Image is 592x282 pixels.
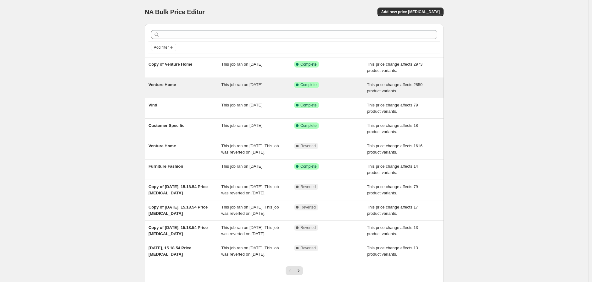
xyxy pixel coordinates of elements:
span: Reverted [300,144,316,149]
span: Copy of [DATE], 15.18.54 Price [MEDICAL_DATA] [148,184,208,195]
span: This job ran on [DATE]. [221,82,264,87]
span: Complete [300,103,316,108]
span: Copy of [DATE], 15.18.54 Price [MEDICAL_DATA] [148,225,208,236]
span: Complete [300,62,316,67]
span: Complete [300,82,316,87]
span: Vind [148,103,157,107]
span: This job ran on [DATE]. This job was reverted on [DATE]. [221,225,279,236]
span: Add filter [154,45,169,50]
span: Reverted [300,184,316,189]
span: This price change affects 18 product variants. [367,123,418,134]
span: This job ran on [DATE]. This job was reverted on [DATE]. [221,144,279,155]
span: Add new price [MEDICAL_DATA] [381,9,440,14]
span: Reverted [300,205,316,210]
span: This job ran on [DATE]. This job was reverted on [DATE]. [221,205,279,216]
nav: Pagination [286,266,303,275]
span: This job ran on [DATE]. [221,164,264,169]
span: Complete [300,123,316,128]
span: This price change affects 13 product variants. [367,246,418,257]
span: This job ran on [DATE]. [221,62,264,67]
span: NA Bulk Price Editor [145,8,205,15]
span: This job ran on [DATE]. This job was reverted on [DATE]. [221,184,279,195]
span: Furniture Fashion [148,164,183,169]
span: Reverted [300,225,316,230]
span: This price change affects 14 product variants. [367,164,418,175]
span: This price change affects 79 product variants. [367,103,418,114]
span: Venture Home [148,82,176,87]
span: This job ran on [DATE]. [221,103,264,107]
span: This price change affects 13 product variants. [367,225,418,236]
span: Reverted [300,246,316,251]
span: Venture Home [148,144,176,148]
span: Copy of Venture Home [148,62,192,67]
button: Add new price [MEDICAL_DATA] [377,8,444,16]
button: Next [294,266,303,275]
button: Add filter [151,44,176,51]
span: Complete [300,164,316,169]
span: Customer Specific [148,123,184,128]
span: This price change affects 2850 product variants. [367,82,423,93]
span: This price change affects 79 product variants. [367,184,418,195]
span: This price change affects 2973 product variants. [367,62,423,73]
span: This price change affects 17 product variants. [367,205,418,216]
span: [DATE], 15.18.54 Price [MEDICAL_DATA] [148,246,191,257]
span: Copy of [DATE], 15.18.54 Price [MEDICAL_DATA] [148,205,208,216]
span: This price change affects 1616 product variants. [367,144,423,155]
span: This job ran on [DATE]. [221,123,264,128]
span: This job ran on [DATE]. This job was reverted on [DATE]. [221,246,279,257]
